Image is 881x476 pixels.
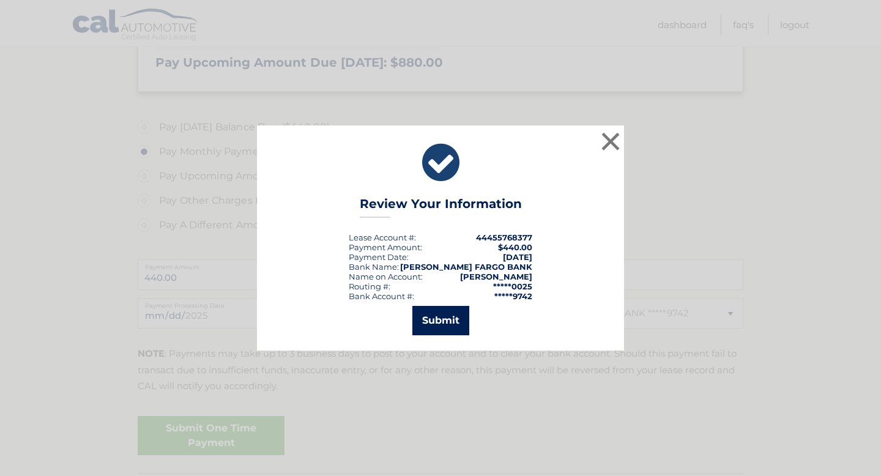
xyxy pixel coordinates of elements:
div: : [349,252,409,262]
button: × [598,129,623,154]
div: Name on Account: [349,272,423,281]
span: [DATE] [503,252,532,262]
span: Payment Date [349,252,407,262]
div: Bank Name: [349,262,399,272]
strong: 44455768377 [476,232,532,242]
span: $440.00 [498,242,532,252]
h3: Review Your Information [360,196,522,218]
div: Routing #: [349,281,390,291]
div: Payment Amount: [349,242,422,252]
button: Submit [412,306,469,335]
div: Lease Account #: [349,232,416,242]
strong: [PERSON_NAME] FARGO BANK [400,262,532,272]
strong: [PERSON_NAME] [460,272,532,281]
div: Bank Account #: [349,291,414,301]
